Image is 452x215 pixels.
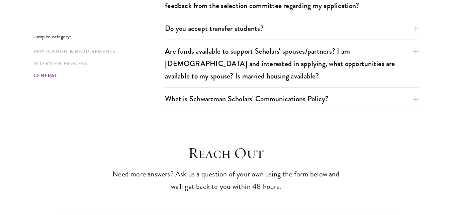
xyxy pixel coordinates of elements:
a: General [33,72,161,79]
a: Interview Process [33,60,161,67]
h3: Reach Out [111,144,342,163]
p: Jump to category: [33,34,165,40]
a: Application & Requirements [33,48,161,55]
button: What is Schwarzman Scholars' Communications Policy? [165,91,419,106]
button: Do you accept transfer students? [165,21,419,36]
button: Are funds available to support Scholars' spouses/partners? I am [DEMOGRAPHIC_DATA] and interested... [165,44,419,84]
p: Need more answers? Ask us a question of your own using the form below and we'll get back to you w... [111,168,342,193]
